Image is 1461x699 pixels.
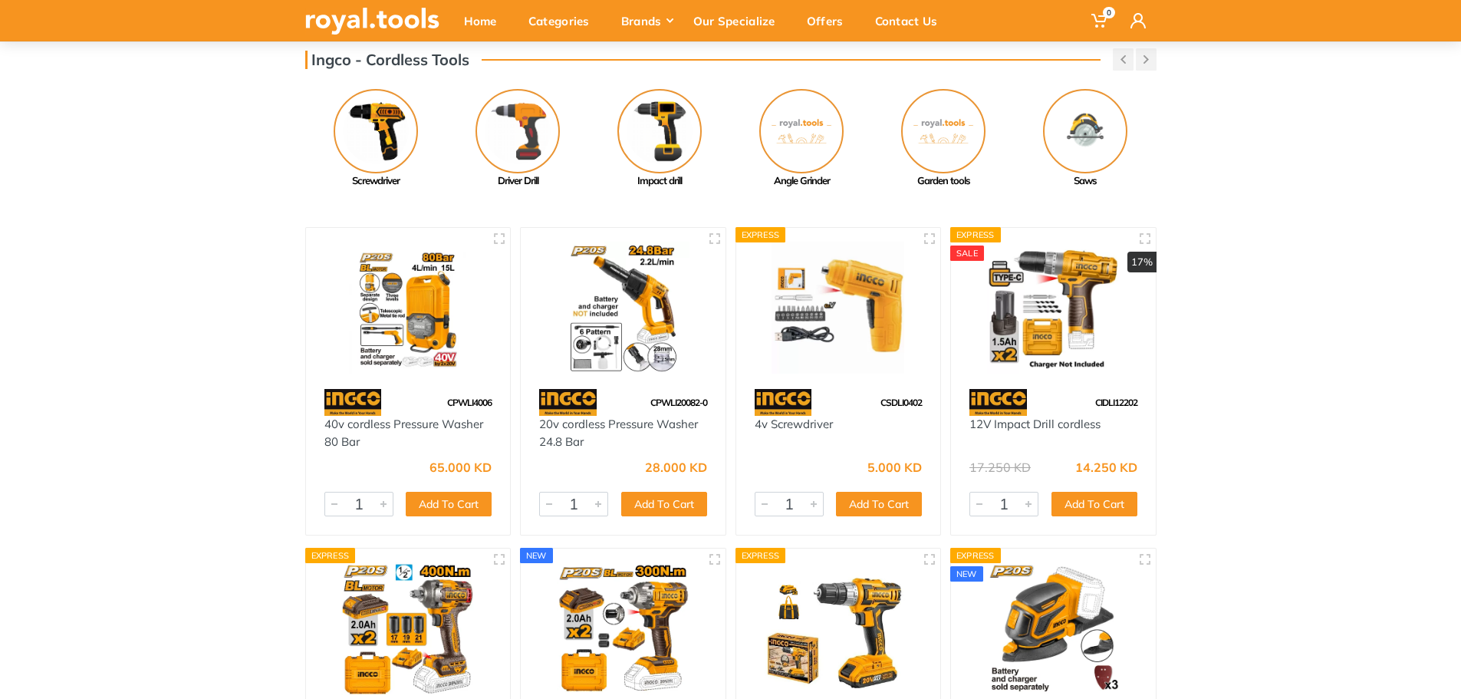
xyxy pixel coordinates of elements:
[965,562,1142,695] img: Royal Tools - Lithium-Ion Cordless Palm Sander P20S 20V
[735,548,786,563] div: Express
[324,417,483,449] a: 40v cordless Pressure Washer 80 Bar
[950,227,1001,242] div: Express
[518,5,610,37] div: Categories
[759,89,844,173] img: No Image
[447,89,589,189] a: Driver Drill
[1095,397,1137,408] span: CIDLI12202
[965,242,1142,374] img: Royal Tools - 12V Impact Drill cordless
[305,89,447,189] a: Screwdriver
[796,5,864,37] div: Offers
[864,5,959,37] div: Contact Us
[731,89,873,189] a: Angle Grinder
[535,242,712,374] img: Royal Tools - 20v cordless Pressure Washer 24.8 Bar
[305,51,469,69] h3: Ingco - Cordless Tools
[873,89,1015,189] a: Garden tools
[1075,461,1137,473] div: 14.250 KD
[621,492,707,516] button: Add To Cart
[969,389,1027,416] img: 91.webp
[969,461,1031,473] div: 17.250 KD
[755,389,812,416] img: 91.webp
[1015,89,1157,189] a: Saws
[880,397,922,408] span: CSDLI0402
[535,562,712,695] img: Royal Tools - Cordless impact wrench
[836,492,922,516] button: Add To Cart
[969,417,1101,431] a: 12V Impact Drill cordless
[755,417,833,431] a: 4v Screwdriver
[735,227,786,242] div: Express
[1103,7,1115,18] span: 0
[617,89,702,173] img: Royal - Impact drill
[589,89,731,189] a: Impact drill
[475,89,560,173] img: Royal - Driver Drill
[645,461,707,473] div: 28.000 KD
[589,173,731,189] div: Impact drill
[1127,252,1157,273] div: 17%
[610,5,683,37] div: Brands
[867,461,922,473] div: 5.000 KD
[731,173,873,189] div: Angle Grinder
[950,548,1001,563] div: Express
[334,89,418,173] img: Royal - Screwdriver
[539,389,597,416] img: 91.webp
[683,5,796,37] div: Our Specialize
[1015,173,1157,189] div: Saws
[447,397,492,408] span: CPWLI4006
[305,548,356,563] div: Express
[750,562,927,695] img: Royal Tools - Cordless Drill Li-ion 20V
[320,242,497,374] img: Royal Tools - 40v cordless Pressure Washer 80 Bar
[873,173,1015,189] div: Garden tools
[453,5,518,37] div: Home
[1043,89,1127,173] img: Royal - Saws
[406,492,492,516] button: Add To Cart
[950,246,984,261] div: SALE
[1051,492,1137,516] button: Add To Cart
[305,173,447,189] div: Screwdriver
[324,389,382,416] img: 91.webp
[750,242,927,374] img: Royal Tools - 4v Screwdriver
[650,397,707,408] span: CPWLI20082-0
[320,562,497,695] img: Royal Tools - 400NM 20v Cordless impact wrench
[950,566,983,582] div: new
[520,548,553,563] div: new
[901,89,986,173] img: No Image
[305,8,439,35] img: royal.tools Logo
[447,173,589,189] div: Driver Drill
[429,461,492,473] div: 65.000 KD
[539,417,698,449] a: 20v cordless Pressure Washer 24.8 Bar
